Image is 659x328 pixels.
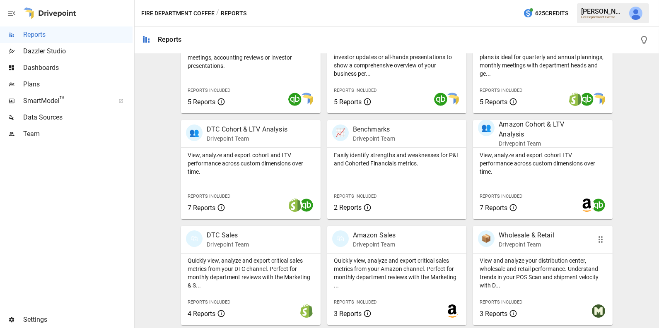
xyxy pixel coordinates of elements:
p: Drivepoint Team [353,240,396,249]
img: quickbooks [592,199,605,212]
button: Fire Department Coffee [141,8,215,19]
p: Drivepoint Team [499,139,586,148]
img: muffindata [592,304,605,318]
span: Data Sources [23,113,133,122]
span: Reports Included [188,88,230,93]
span: 7 Reports [188,204,215,212]
span: 5 Reports [188,98,215,106]
p: Amazon Sales [353,230,396,240]
img: shopify [288,199,302,212]
div: Fire Department Coffee [581,15,624,19]
p: DTC Cohort & LTV Analysis [207,124,287,134]
div: / [216,8,219,19]
div: 👥 [478,120,495,136]
div: 🛍 [186,230,203,247]
div: 🛍 [332,230,349,247]
div: 👥 [186,124,203,141]
span: Dazzler Studio [23,46,133,56]
span: Plans [23,79,133,89]
p: Easily identify strengths and weaknesses for P&L and Cohorted Financials metrics. [334,151,460,168]
p: Start here when preparing a board meeting, investor updates or all-hands presentations to show a ... [334,45,460,78]
span: Reports Included [334,194,377,199]
img: Julie Wilton [629,7,642,20]
span: 7 Reports [480,204,507,212]
span: Dashboards [23,63,133,73]
span: 625 Credits [535,8,568,19]
p: Export the core financial statements for board meetings, accounting reviews or investor presentat... [188,45,314,70]
div: 📦 [478,230,495,247]
img: smart model [446,93,459,106]
button: 625Credits [520,6,572,21]
p: Wholesale & Retail [499,230,554,240]
p: Showing your firm's performance compared to plans is ideal for quarterly and annual plannings, mo... [480,45,606,78]
p: Quickly view, analyze and export critical sales metrics from your DTC channel. Perfect for monthl... [188,256,314,290]
p: Amazon Cohort & LTV Analysis [499,120,586,139]
p: Drivepoint Team [353,134,395,143]
span: 5 Reports [480,98,507,106]
p: Benchmarks [353,124,395,134]
span: 5 Reports [334,98,362,106]
span: SmartModel [23,96,109,106]
p: Drivepoint Team [207,134,287,143]
div: Reports [158,36,181,43]
div: 📈 [332,124,349,141]
span: 2 Reports [334,204,362,211]
span: ™ [59,95,65,105]
img: quickbooks [434,93,447,106]
span: 3 Reports [334,310,362,318]
span: Reports Included [480,88,522,93]
p: View, analyze and export cohort LTV performance across custom dimensions over time. [480,151,606,176]
span: Reports Included [334,88,377,93]
img: smart model [300,93,313,106]
img: quickbooks [300,199,313,212]
span: Reports Included [188,299,230,305]
span: Settings [23,315,133,325]
img: shopify [569,93,582,106]
img: amazon [446,304,459,318]
p: View and analyze your distribution center, wholesale and retail performance. Understand trends in... [480,256,606,290]
p: DTC Sales [207,230,249,240]
img: quickbooks [288,93,302,106]
span: Reports Included [480,194,522,199]
img: amazon [580,199,594,212]
button: Julie Wilton [624,2,647,25]
p: Quickly view, analyze and export critical sales metrics from your Amazon channel. Perfect for mon... [334,256,460,290]
span: Team [23,129,133,139]
img: quickbooks [580,93,594,106]
span: Reports Included [188,194,230,199]
span: Reports Included [334,299,377,305]
img: shopify [300,304,313,318]
div: [PERSON_NAME] [581,7,624,15]
span: Reports Included [480,299,522,305]
span: 4 Reports [188,310,215,318]
p: Drivepoint Team [499,240,554,249]
p: View, analyze and export cohort and LTV performance across custom dimensions over time. [188,151,314,176]
p: Drivepoint Team [207,240,249,249]
span: 3 Reports [480,310,507,318]
img: smart model [592,93,605,106]
span: Reports [23,30,133,40]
